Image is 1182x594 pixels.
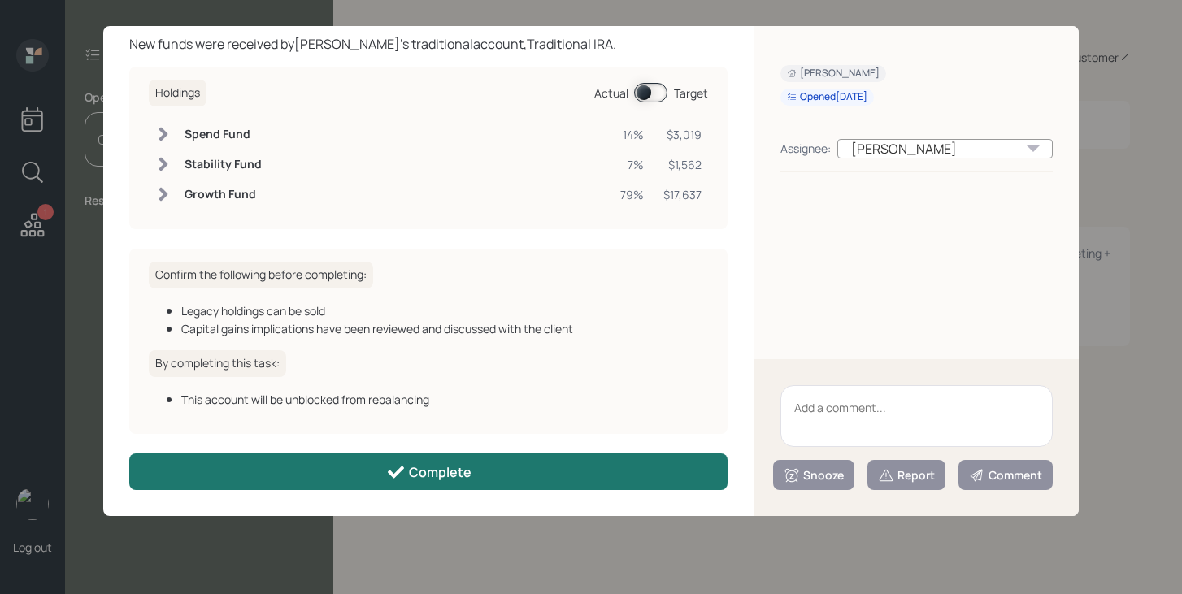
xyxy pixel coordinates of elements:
h6: Spend Fund [185,128,262,141]
div: 14% [620,126,644,143]
div: $1,562 [663,156,702,173]
div: Opened [DATE] [787,90,867,104]
div: Legacy holdings can be sold [181,302,708,319]
div: This account will be unblocked from rebalancing [181,391,708,408]
div: Assignee: [780,140,831,157]
h6: By completing this task: [149,350,286,377]
h6: Stability Fund [185,158,262,171]
h6: Confirm the following before completing: [149,262,373,288]
div: Snooze [784,467,844,483]
div: $3,019 [663,126,702,143]
div: Actual [594,85,628,102]
h6: Holdings [149,80,206,106]
div: [PERSON_NAME] [787,67,880,80]
button: Complete [129,453,728,490]
div: 79% [620,186,644,203]
div: New funds were received by [PERSON_NAME] 's traditional account, Traditional IRA . [129,34,728,54]
div: Capital gains implications have been reviewed and discussed with the client [181,320,708,337]
div: [PERSON_NAME] [837,139,1053,158]
div: 7% [620,156,644,173]
button: Snooze [773,460,854,490]
div: Target [674,85,708,102]
div: Comment [969,467,1042,483]
div: Report [878,467,935,483]
h6: Growth Fund [185,188,262,202]
button: Comment [958,460,1053,490]
button: Report [867,460,945,490]
div: Complete [386,462,471,482]
div: $17,637 [663,186,702,203]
